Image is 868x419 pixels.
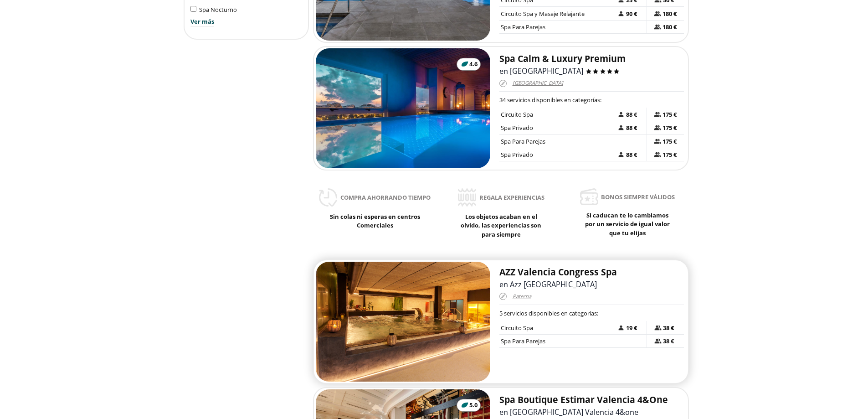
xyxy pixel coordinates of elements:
span: Bonos siempre válidos [601,192,675,202]
span: Spa Privado [501,150,533,159]
span: Ver más [190,17,214,26]
span: 175 € [661,150,677,160]
a: 4.6Spa Calm & Luxury Premiumen [GEOGRAPHIC_DATA][GEOGRAPHIC_DATA]34 servicios disponibles en cate... [313,46,689,171]
span: Si caducan te lo cambiamos por un servicio de igual valor que tu elijas [585,211,671,237]
span: 88 € [625,123,639,133]
span: en [GEOGRAPHIC_DATA] [499,66,583,76]
span: 5 servicios disponibles en categorías: [499,309,598,317]
span: 90 € [625,9,639,19]
span: 5.0 [469,401,478,410]
span: Circuito Spa [501,324,533,332]
span: 19 € [625,323,639,333]
span: Paterna [513,291,531,302]
span: [GEOGRAPHIC_DATA] [513,78,563,88]
span: 88 € [625,109,639,119]
a: AZZ Valencia Congress Spaen Azz [GEOGRAPHIC_DATA]Paterna5 servicios disponibles en categorías:Cir... [313,259,689,384]
span: 175 € [661,136,677,146]
span: Compra ahorrando tiempo [340,192,431,202]
h2: Spa Boutique Estimar Valencia 4&One [499,394,684,406]
span: 88 € [625,150,639,160]
span: 4.6 [469,60,478,69]
span: Circuito Spa [501,110,533,119]
h2: Spa Calm & Luxury Premium [499,53,684,65]
span: Sin colas ni esperas en centros Comerciales [330,212,421,230]
span: 175 € [661,109,677,119]
span: 38 € [662,323,676,333]
span: Spa Para Parejas [501,23,545,31]
span: Spa Privado [501,124,533,132]
span: Spa Nocturno [199,5,237,14]
span: Spa Para Parejas [501,337,545,345]
span: 180 € [661,9,677,19]
span: Spa Para Parejas [501,137,545,145]
span: Regala experiencias [479,192,544,202]
span: 38 € [662,336,676,346]
h2: AZZ Valencia Congress Spa [499,266,684,278]
span: 180 € [661,22,677,32]
span: en [GEOGRAPHIC_DATA] Valencia 4&one [499,407,638,417]
span: 34 servicios disponibles en categorías: [499,96,601,104]
span: Los objetos acaban en el olvido, las experiencias son para siempre [461,212,543,238]
span: 175 € [661,123,677,133]
span: Circuito Spa y Masaje Relajante [501,10,585,18]
button: Ver más [190,17,214,27]
span: en Azz [GEOGRAPHIC_DATA] [499,279,597,290]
